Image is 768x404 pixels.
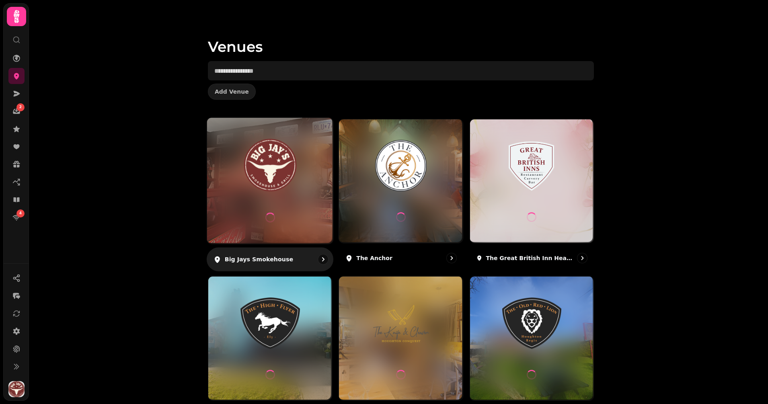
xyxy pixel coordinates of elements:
a: 2 [8,103,25,119]
img: The Great British Inn Head Office [485,140,578,191]
a: Big Jays SmokehouseBig Jays SmokehouseBig Jays Smokehouse [207,117,334,271]
button: User avatar [7,381,26,397]
svg: go to [319,255,327,263]
span: 2 [19,105,22,110]
a: The AnchorThe AnchorThe Anchor [339,119,463,270]
svg: go to [578,254,586,262]
img: Big Jays Smokehouse [223,139,317,192]
svg: go to [448,254,456,262]
img: The Old Red Lion [485,297,578,349]
span: Add Venue [215,89,249,94]
img: The Knife and Cleaver [355,297,447,349]
p: The Great British Inn Head Office [486,254,574,262]
img: The High Flyer [224,297,316,349]
img: The Anchor [355,140,447,191]
a: The Great British Inn Head OfficeThe Great British Inn Head OfficeThe Great British Inn Head Office [470,119,594,270]
img: User avatar [8,381,25,397]
p: Big Jays Smokehouse [225,255,293,263]
span: 4 [19,211,22,216]
h1: Venues [208,19,594,55]
button: Add Venue [208,84,256,100]
a: 4 [8,209,25,226]
p: The Anchor [356,254,392,262]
